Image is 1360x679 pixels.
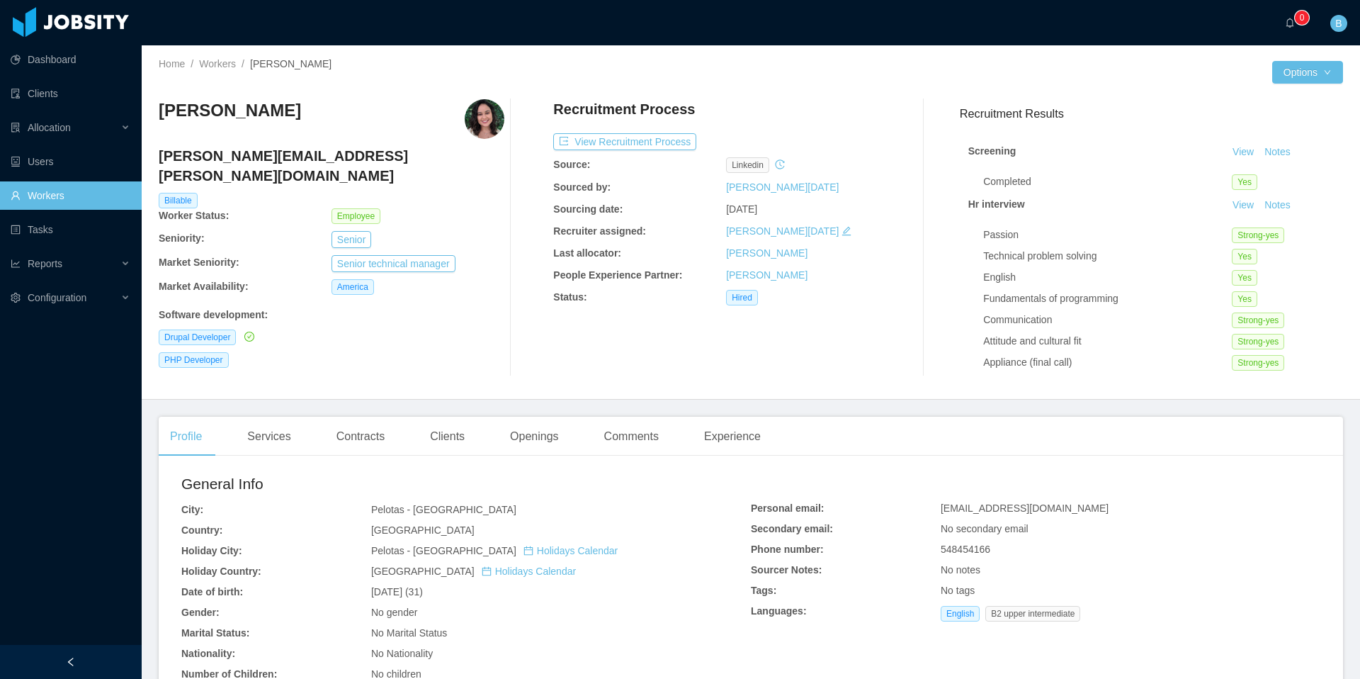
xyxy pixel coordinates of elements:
[941,606,980,622] span: English
[419,417,476,456] div: Clients
[726,181,839,193] a: [PERSON_NAME][DATE]
[983,355,1232,370] div: Appliance (final call)
[751,503,824,514] b: Personal email:
[1232,270,1257,286] span: Yes
[1285,18,1295,28] i: icon: bell
[236,417,302,456] div: Services
[726,290,758,305] span: Hired
[371,504,516,515] span: Pelotas - [GEOGRAPHIC_DATA]
[181,524,222,536] b: Country:
[11,123,21,133] i: icon: solution
[751,605,807,617] b: Languages:
[242,331,254,342] a: icon: check-circle
[482,566,492,576] i: icon: calendar
[28,292,86,303] span: Configuration
[1232,334,1284,349] span: Strong-yes
[693,417,772,456] div: Experience
[985,606,1080,622] span: B2 upper intermediate
[28,258,62,269] span: Reports
[941,523,1028,534] span: No secondary email
[482,566,576,577] a: icon: calendarHolidays Calendar
[159,352,229,368] span: PHP Developer
[181,586,243,597] b: Date of birth:
[242,58,244,69] span: /
[181,545,242,556] b: Holiday City:
[1335,15,1342,32] span: B
[1232,174,1257,190] span: Yes
[553,247,621,259] b: Last allocator:
[553,203,623,215] b: Sourcing date:
[181,566,261,577] b: Holiday Country:
[181,627,249,639] b: Marital Status:
[11,79,130,108] a: icon: auditClients
[553,269,682,281] b: People Experience Partner:
[159,146,504,186] h4: [PERSON_NAME][EMAIL_ADDRESS][PERSON_NAME][DOMAIN_NAME]
[181,504,203,515] b: City:
[775,159,785,169] i: icon: history
[371,524,475,536] span: [GEOGRAPHIC_DATA]
[159,257,239,268] b: Market Seniority:
[11,259,21,269] i: icon: line-chart
[28,122,71,133] span: Allocation
[983,270,1232,285] div: English
[983,249,1232,264] div: Technical problem solving
[159,232,205,244] b: Seniority:
[191,58,193,69] span: /
[181,473,751,495] h2: General Info
[1259,144,1296,161] button: Notes
[11,215,130,244] a: icon: profileTasks
[983,174,1232,189] div: Completed
[941,564,980,576] span: No notes
[553,159,590,170] b: Source:
[1228,199,1259,211] a: View
[371,648,433,659] span: No Nationality
[553,291,586,303] b: Status:
[726,269,807,281] a: [PERSON_NAME]
[968,198,1025,210] strong: Hr interview
[371,627,447,639] span: No Marital Status
[325,417,396,456] div: Contracts
[1295,11,1309,25] sup: 0
[1232,228,1284,243] span: Strong-yes
[159,309,268,320] b: Software development :
[159,58,185,69] a: Home
[371,566,576,577] span: [GEOGRAPHIC_DATA]
[159,281,249,292] b: Market Availability:
[159,330,236,345] span: Drupal Developer
[941,583,1320,598] div: No tags
[726,203,757,215] span: [DATE]
[331,208,380,224] span: Employee
[159,417,213,456] div: Profile
[371,586,423,597] span: [DATE] (31)
[726,225,839,237] a: [PERSON_NAME][DATE]
[199,58,236,69] a: Workers
[159,99,301,122] h3: [PERSON_NAME]
[968,145,1016,157] strong: Screening
[553,133,696,150] button: icon: exportView Recruitment Process
[1232,291,1257,307] span: Yes
[11,45,130,74] a: icon: pie-chartDashboard
[1232,313,1284,328] span: Strong-yes
[983,291,1232,306] div: Fundamentals of programming
[250,58,331,69] span: [PERSON_NAME]
[553,99,695,119] h4: Recruitment Process
[331,231,371,248] button: Senior
[523,545,618,556] a: icon: calendarHolidays Calendar
[11,293,21,303] i: icon: setting
[960,105,1343,123] h3: Recruitment Results
[371,545,618,556] span: Pelotas - [GEOGRAPHIC_DATA]
[553,181,611,193] b: Sourced by:
[331,279,374,295] span: America
[841,226,851,236] i: icon: edit
[244,332,254,342] i: icon: check-circle
[593,417,670,456] div: Comments
[983,228,1232,242] div: Passion
[751,544,824,555] b: Phone number:
[751,585,776,596] b: Tags:
[159,210,229,221] b: Worker Status:
[523,546,533,556] i: icon: calendar
[941,503,1109,514] span: [EMAIL_ADDRESS][DOMAIN_NAME]
[726,157,769,173] span: linkedin
[1232,355,1284,371] span: Strong-yes
[499,417,570,456] div: Openings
